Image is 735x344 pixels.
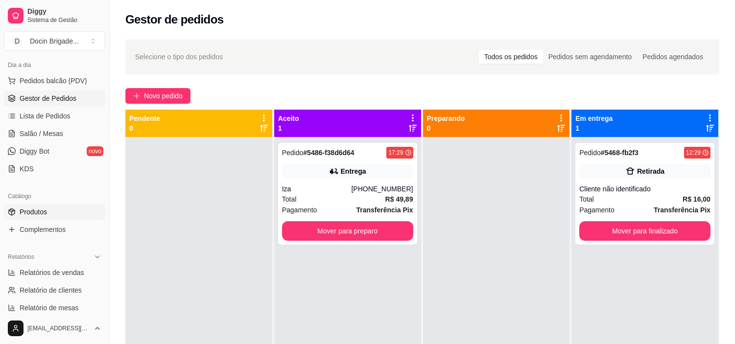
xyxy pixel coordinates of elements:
[427,123,465,133] p: 0
[4,126,105,141] a: Salão / Mesas
[4,73,105,89] button: Pedidos balcão (PDV)
[20,93,76,103] span: Gestor de Pedidos
[637,50,709,64] div: Pedidos agendados
[4,265,105,280] a: Relatórios de vendas
[27,7,101,16] span: Diggy
[341,166,366,176] div: Entrega
[4,222,105,237] a: Complementos
[12,36,22,46] span: D
[144,91,183,101] span: Novo pedido
[356,206,413,214] strong: Transferência Pix
[4,204,105,220] a: Produtos
[135,51,223,62] span: Selecione o tipo dos pedidos
[601,149,639,157] strong: # 5468-fb2f3
[20,76,87,86] span: Pedidos balcão (PDV)
[20,207,47,217] span: Produtos
[125,88,190,104] button: Novo pedido
[278,123,299,133] p: 1
[388,149,403,157] div: 17:29
[20,225,66,234] span: Complementos
[427,114,465,123] p: Preparando
[579,184,711,194] div: Cliente não identificado
[654,206,711,214] strong: Transferência Pix
[20,303,79,313] span: Relatório de mesas
[282,205,317,215] span: Pagamento
[4,282,105,298] a: Relatório de clientes
[686,149,701,157] div: 12:29
[385,195,413,203] strong: R$ 49,89
[129,114,160,123] p: Pendente
[27,324,90,332] span: [EMAIL_ADDRESS][DOMAIN_NAME]
[20,164,34,174] span: KDS
[575,123,613,133] p: 1
[4,57,105,73] div: Dia a dia
[303,149,354,157] strong: # 5486-f38d6d64
[20,285,82,295] span: Relatório de clientes
[278,114,299,123] p: Aceito
[4,4,105,27] a: DiggySistema de Gestão
[133,92,140,99] span: plus
[579,205,615,215] span: Pagamento
[27,16,101,24] span: Sistema de Gestão
[4,91,105,106] a: Gestor de Pedidos
[4,31,105,51] button: Select a team
[282,221,413,241] button: Mover para preparo
[4,300,105,316] a: Relatório de mesas
[4,161,105,177] a: KDS
[575,114,613,123] p: Em entrega
[479,50,543,64] div: Todos os pedidos
[282,149,304,157] span: Pedido
[20,146,49,156] span: Diggy Bot
[4,317,105,340] button: [EMAIL_ADDRESS][DOMAIN_NAME]
[20,129,63,138] span: Salão / Mesas
[351,184,413,194] div: [PHONE_NUMBER]
[4,108,105,124] a: Lista de Pedidos
[282,194,297,205] span: Total
[282,184,352,194] div: Iza
[683,195,711,203] strong: R$ 16,00
[20,268,84,277] span: Relatórios de vendas
[579,149,601,157] span: Pedido
[30,36,79,46] div: Docin Brigade ...
[4,188,105,204] div: Catálogo
[579,194,594,205] span: Total
[4,143,105,159] a: Diggy Botnovo
[20,111,71,121] span: Lista de Pedidos
[637,166,664,176] div: Retirada
[125,12,224,27] h2: Gestor de pedidos
[579,221,711,241] button: Mover para finalizado
[543,50,637,64] div: Pedidos sem agendamento
[8,253,34,261] span: Relatórios
[129,123,160,133] p: 0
